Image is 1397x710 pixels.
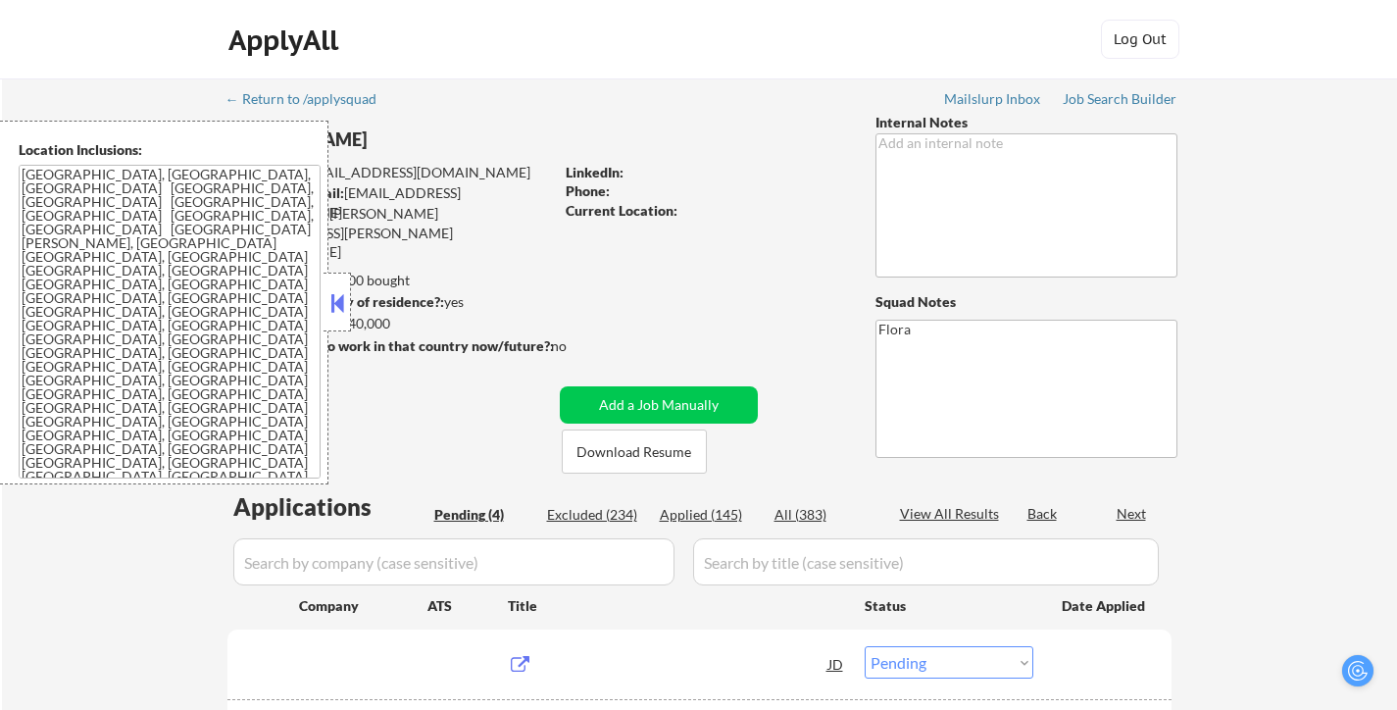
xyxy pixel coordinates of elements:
div: Squad Notes [875,292,1177,312]
strong: Phone: [566,182,610,199]
div: JD [826,646,846,682]
div: Title [508,596,846,616]
a: Job Search Builder [1063,91,1177,111]
input: Search by title (case sensitive) [693,538,1159,585]
div: Date Applied [1062,596,1148,616]
input: Search by company (case sensitive) [233,538,674,585]
a: ← Return to /applysquad [225,91,395,111]
div: ← Return to /applysquad [225,92,395,106]
a: Mailslurp Inbox [944,91,1042,111]
div: ApplyAll [228,24,344,57]
div: Mailslurp Inbox [944,92,1042,106]
div: yes [226,292,547,312]
div: View All Results [900,504,1005,524]
div: All (383) [774,505,873,525]
button: Add a Job Manually [560,386,758,424]
div: Next [1117,504,1148,524]
div: Back [1027,504,1059,524]
div: Status [865,587,1033,623]
div: [PERSON_NAME][EMAIL_ADDRESS][PERSON_NAME][DOMAIN_NAME] [227,204,553,262]
div: Internal Notes [875,113,1177,132]
div: [EMAIL_ADDRESS][DOMAIN_NAME] [228,183,553,222]
strong: Will need Visa to work in that country now/future?: [227,337,554,354]
div: Excluded (234) [547,505,645,525]
div: Company [299,596,427,616]
div: Job Search Builder [1063,92,1177,106]
div: 145 sent / 200 bought [226,271,553,290]
button: Log Out [1101,20,1179,59]
strong: LinkedIn: [566,164,624,180]
div: [PERSON_NAME] [227,127,630,152]
div: [EMAIL_ADDRESS][DOMAIN_NAME] [228,163,553,182]
div: Pending (4) [434,505,532,525]
div: Applications [233,495,427,519]
div: $140,000 [226,314,553,333]
div: Applied (145) [660,505,758,525]
button: Download Resume [562,430,707,474]
div: ATS [427,596,508,616]
div: no [551,336,607,356]
strong: Current Location: [566,202,677,219]
div: Location Inclusions: [19,140,321,160]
